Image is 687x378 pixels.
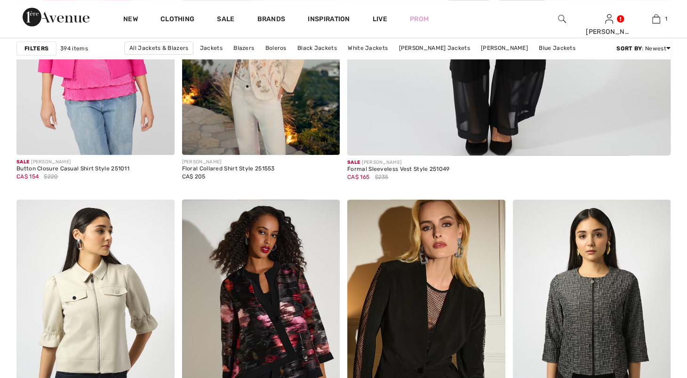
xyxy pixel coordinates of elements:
[586,27,632,37] div: [PERSON_NAME]
[616,45,642,52] strong: Sort By
[343,42,392,54] a: White Jackets
[16,166,129,172] div: Button Closure Casual Shirt Style 251011
[182,159,275,166] div: [PERSON_NAME]
[44,172,58,181] span: $220
[182,166,275,172] div: Floral Collared Shirt Style 251553
[665,15,667,23] span: 1
[195,42,227,54] a: Jackets
[16,159,129,166] div: [PERSON_NAME]
[16,173,39,180] span: CA$ 154
[347,174,369,180] span: CA$ 165
[605,14,613,23] a: Sign In
[123,15,138,25] a: New
[347,166,450,173] div: Formal Sleeveless Vest Style 251049
[627,307,678,331] iframe: Opens a widget where you can find more information
[16,159,29,165] span: Sale
[410,14,429,24] a: Prom
[633,13,679,24] a: 1
[308,15,350,25] span: Inspiration
[605,13,613,24] img: My Info
[160,15,194,25] a: Clothing
[534,42,580,54] a: Blue Jackets
[217,15,234,25] a: Sale
[124,41,193,55] a: All Jackets & Blazers
[257,15,286,25] a: Brands
[261,42,291,54] a: Boleros
[476,42,533,54] a: [PERSON_NAME]
[558,13,566,24] img: search the website
[23,8,89,26] img: 1ère Avenue
[616,44,671,53] div: : Newest
[375,173,388,181] span: $235
[347,160,360,165] span: Sale
[60,44,88,53] span: 394 items
[293,42,342,54] a: Black Jackets
[652,13,660,24] img: My Bag
[229,42,259,54] a: Blazers
[24,44,48,53] strong: Filters
[394,42,474,54] a: [PERSON_NAME] Jackets
[182,173,206,180] span: CA$ 205
[347,159,450,166] div: [PERSON_NAME]
[373,14,387,24] a: Live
